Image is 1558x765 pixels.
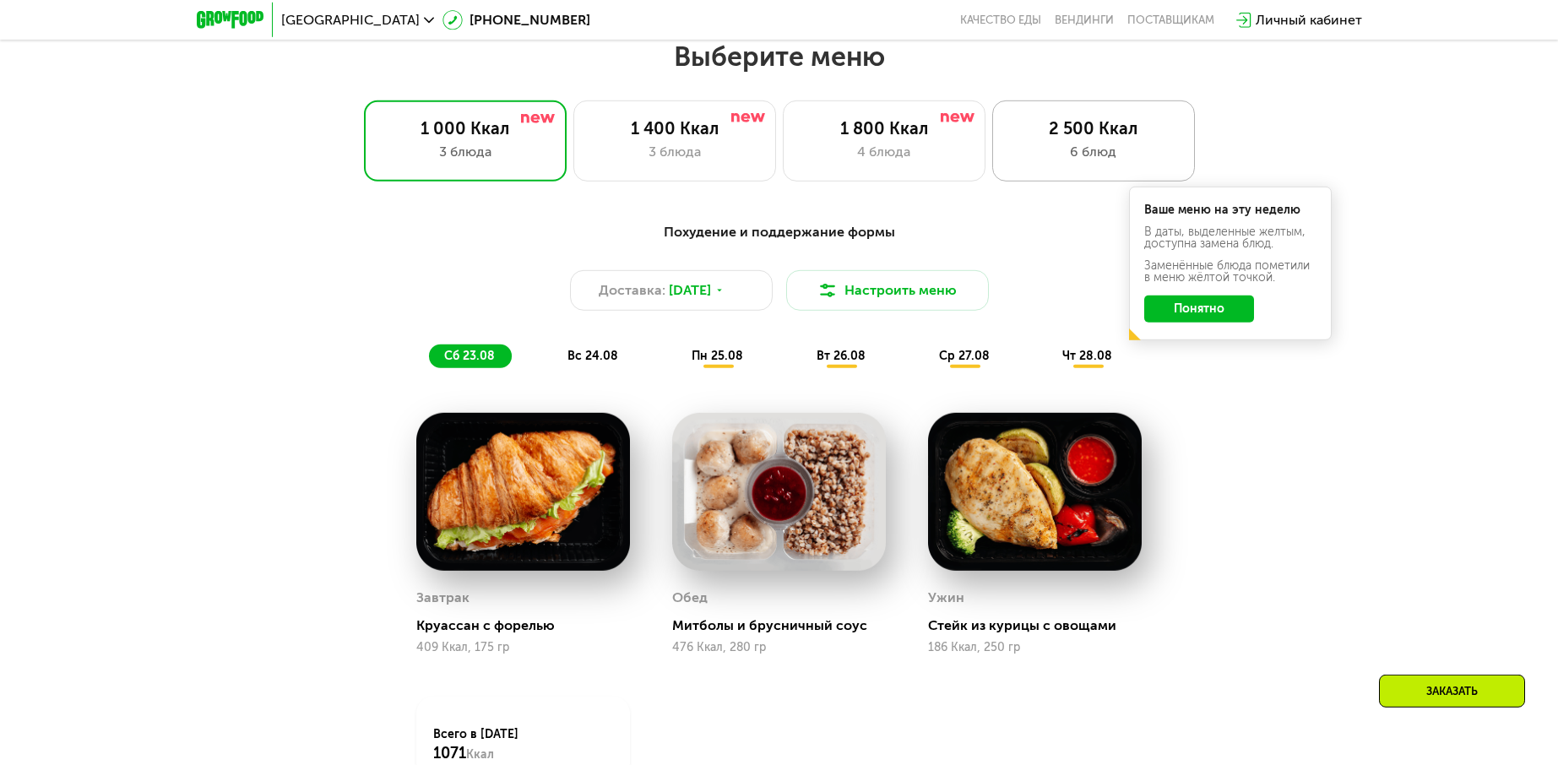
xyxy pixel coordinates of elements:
button: Понятно [1144,296,1254,323]
div: Ужин [928,585,964,610]
a: Вендинги [1055,14,1114,27]
div: Похудение и поддержание формы [280,222,1279,243]
span: Доставка: [599,280,665,301]
div: Ваше меню на эту неделю [1144,204,1316,216]
div: 6 блюд [1010,142,1177,162]
div: 476 Ккал, 280 гр [672,641,886,654]
span: сб 23.08 [444,349,495,363]
h2: Выберите меню [54,40,1504,73]
button: Настроить меню [786,270,989,311]
div: 3 блюда [591,142,758,162]
div: 4 блюда [801,142,968,162]
span: [GEOGRAPHIC_DATA] [281,14,420,27]
span: вс 24.08 [567,349,618,363]
div: поставщикам [1127,14,1214,27]
div: Круассан с форелью [416,617,643,634]
span: 1071 [433,744,466,762]
a: Качество еды [960,14,1041,27]
a: [PHONE_NUMBER] [442,10,590,30]
div: 2 500 Ккал [1010,118,1177,138]
span: пн 25.08 [692,349,743,363]
div: Заменённые блюда пометили в меню жёлтой точкой. [1144,260,1316,284]
div: 1 400 Ккал [591,118,758,138]
span: [DATE] [669,280,711,301]
div: Митболы и брусничный соус [672,617,899,634]
div: 186 Ккал, 250 гр [928,641,1142,654]
span: вт 26.08 [817,349,866,363]
span: ср 27.08 [939,349,990,363]
span: Ккал [466,747,494,762]
div: Завтрак [416,585,470,610]
div: 409 Ккал, 175 гр [416,641,630,654]
div: Стейк из курицы с овощами [928,617,1155,634]
div: Обед [672,585,708,610]
div: 3 блюда [382,142,549,162]
div: Всего в [DATE] [433,726,613,763]
div: В даты, выделенные желтым, доступна замена блюд. [1144,226,1316,250]
span: чт 28.08 [1062,349,1112,363]
div: Заказать [1379,675,1525,708]
div: 1 800 Ккал [801,118,968,138]
div: Личный кабинет [1256,10,1362,30]
div: 1 000 Ккал [382,118,549,138]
